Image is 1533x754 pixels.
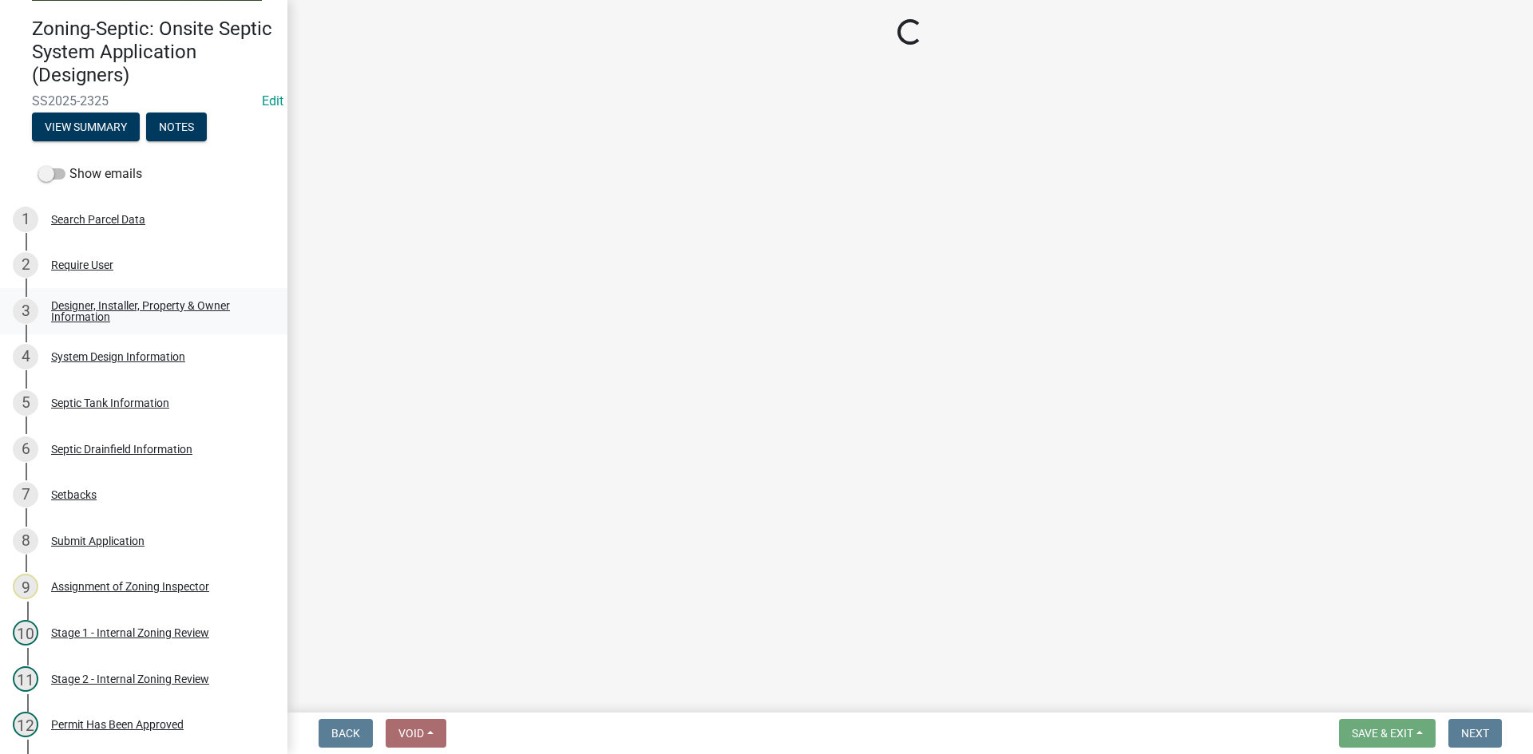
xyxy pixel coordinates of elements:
button: View Summary [32,113,140,141]
button: Void [386,719,446,748]
button: Save & Exit [1339,719,1436,748]
span: Void [398,727,424,740]
div: 7 [13,482,38,507]
span: Save & Exit [1352,727,1413,740]
div: 12 [13,712,38,737]
button: Back [319,719,373,748]
div: Stage 1 - Internal Zoning Review [51,627,209,638]
div: Submit Application [51,535,145,547]
div: Assignment of Zoning Inspector [51,581,209,592]
button: Notes [146,113,207,141]
div: Septic Drainfield Information [51,444,192,455]
div: 5 [13,390,38,416]
div: 1 [13,207,38,232]
a: Edit [262,93,283,109]
div: System Design Information [51,351,185,362]
div: Designer, Installer, Property & Owner Information [51,300,262,322]
div: Require User [51,259,113,270]
button: Next [1448,719,1502,748]
div: Permit Has Been Approved [51,719,184,730]
span: SS2025-2325 [32,93,255,109]
wm-modal-confirm: Summary [32,121,140,134]
wm-modal-confirm: Notes [146,121,207,134]
div: 3 [13,298,38,324]
div: 4 [13,344,38,369]
div: 10 [13,620,38,645]
span: Back [331,727,360,740]
div: 8 [13,528,38,554]
div: Stage 2 - Internal Zoning Review [51,673,209,685]
h4: Zoning-Septic: Onsite Septic System Application (Designers) [32,18,275,86]
div: 11 [13,666,38,692]
wm-modal-confirm: Edit Application Number [262,93,283,109]
div: 2 [13,252,38,278]
div: Setbacks [51,489,97,500]
div: 6 [13,436,38,462]
div: Septic Tank Information [51,397,169,409]
span: Next [1461,727,1489,740]
div: 9 [13,574,38,599]
label: Show emails [38,164,142,184]
div: Search Parcel Data [51,214,145,225]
